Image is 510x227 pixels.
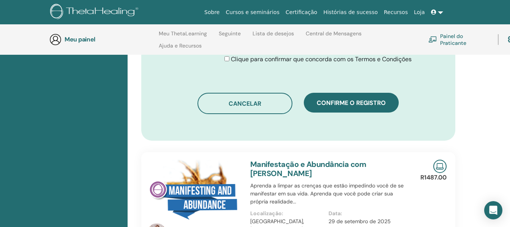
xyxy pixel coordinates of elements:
a: Ajuda e Recursos [159,43,202,55]
img: logo.png [50,4,141,21]
button: Confirme o registro [304,93,399,113]
a: Recursos [381,5,411,19]
span: Clique para confirmar que concorda com os Termos e Condições [231,55,412,63]
a: Meu ThetaLearning [159,30,207,43]
a: Sobre [201,5,223,19]
a: Cursos e seminários [223,5,282,19]
a: Lista de desejos [253,30,294,43]
button: Cancelar [197,93,292,114]
a: Central de Mensagens [306,30,362,43]
div: Abra o Intercom Messenger [484,201,502,219]
a: Histórias de sucesso [320,5,381,19]
a: Certificação [283,5,320,19]
a: Seguinte [219,30,241,43]
p: Aprenda a limpar as crenças que estão impedindo você de se manifestar em sua vida. Aprenda que vo... [250,182,407,206]
p: R1487.00 [420,173,447,182]
img: chalkboard-teacher.svg [428,36,437,43]
img: Live Online Seminar [433,160,447,173]
font: Painel do Praticante [440,33,489,46]
p: Localização: [250,210,324,217]
p: Data: [328,210,403,217]
p: 29 de setembro de 2025 [328,217,403,225]
img: generic-user-icon.jpg [49,33,62,46]
h3: Meu painel [65,36,141,43]
img: Manifestação e Abundância [148,160,241,225]
span: Confirme o registro [317,99,386,107]
a: Painel do Praticante [428,31,489,48]
span: Cancelar [229,100,261,108]
a: Loja [411,5,428,19]
a: Manifestação e Abundância com [PERSON_NAME] [250,159,366,178]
